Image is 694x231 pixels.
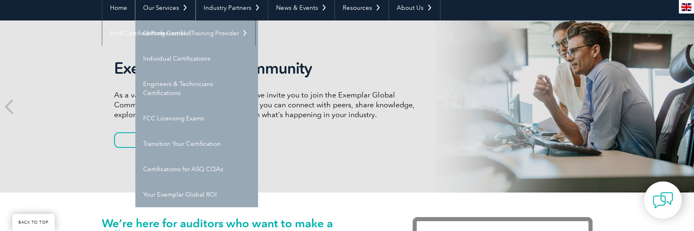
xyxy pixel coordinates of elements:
a: FCC Licensing Exams [135,106,258,131]
h2: Exemplar Global Community [114,59,421,78]
a: Certifications for ASQ CQAs [135,156,258,182]
a: Engineers & Technicians Certifications [135,71,258,106]
a: Find Certified Professional / Training Provider [102,20,255,46]
img: contact-chat.png [653,190,673,211]
p: As a valued member of Exemplar Global, we invite you to join the Exemplar Global Community—a fun,... [114,90,421,120]
img: en [681,3,692,11]
a: Transition Your Certification [135,131,258,156]
a: Your Exemplar Global ROI [135,182,258,207]
a: Join Now [114,132,192,148]
a: BACK TO TOP [12,214,55,231]
a: Individual Certifications [135,46,258,71]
